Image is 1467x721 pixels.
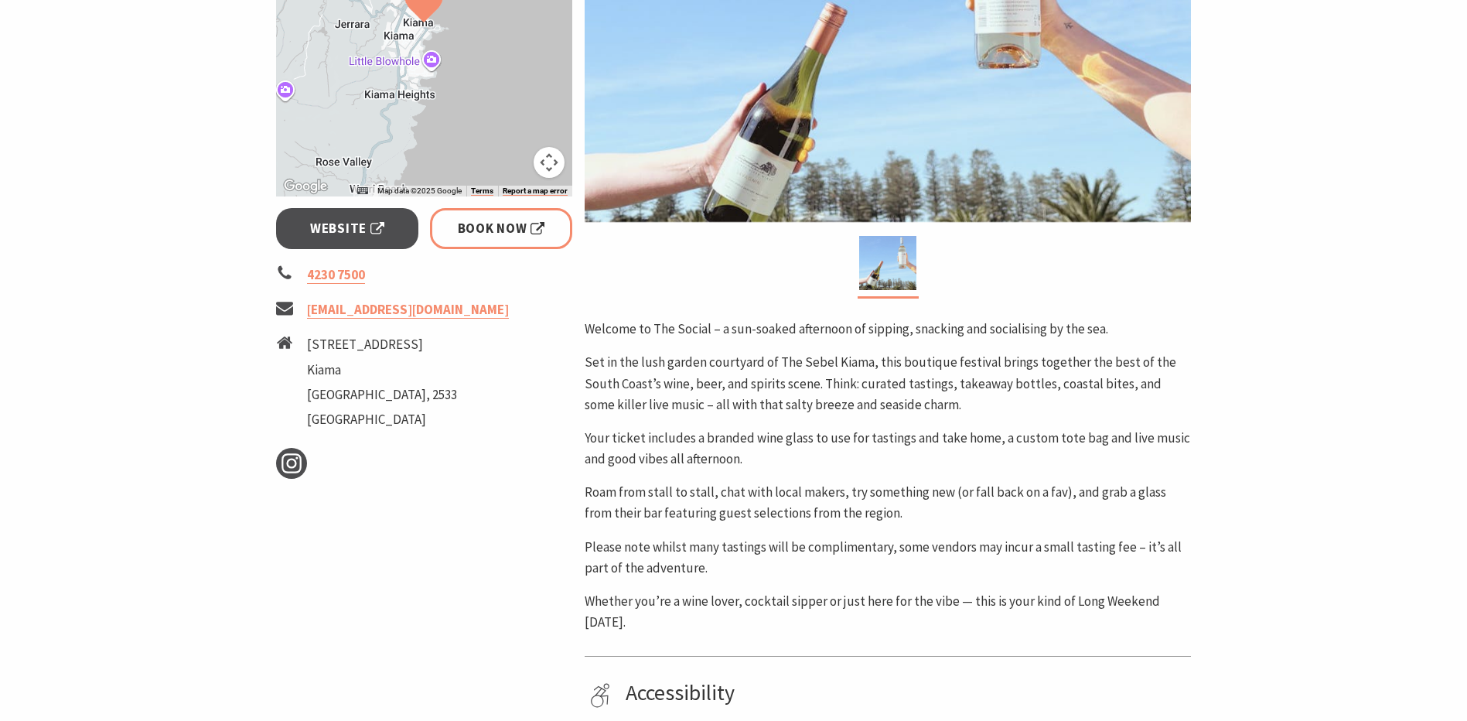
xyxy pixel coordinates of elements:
p: Roam from stall to stall, chat with local makers, try something new (or fall back on a fav), and ... [585,482,1191,524]
li: [GEOGRAPHIC_DATA] [307,409,457,430]
a: Book Now [430,208,573,249]
button: Keyboard shortcuts [357,186,368,196]
a: Report a map error [503,186,568,196]
a: 4230 7500 [307,266,365,284]
p: Welcome to The Social – a sun-soaked afternoon of sipping, snacking and socialising by the sea. [585,319,1191,340]
p: Set in the lush garden courtyard of The Sebel Kiama, this boutique festival brings together the b... [585,352,1191,415]
img: The Social [859,236,916,290]
li: [STREET_ADDRESS] [307,334,457,355]
p: Your ticket includes a branded wine glass to use for tastings and take home, a custom tote bag an... [585,428,1191,470]
span: Book Now [458,218,545,239]
a: [EMAIL_ADDRESS][DOMAIN_NAME] [307,301,509,319]
button: Map camera controls [534,147,565,178]
span: Website [310,218,384,239]
p: Please note whilst many tastings will be complimentary, some vendors may incur a small tasting fe... [585,537,1191,579]
a: Terms (opens in new tab) [471,186,493,196]
a: Website [276,208,419,249]
h4: Accessibility [626,680,1186,706]
li: [GEOGRAPHIC_DATA], 2533 [307,384,457,405]
p: Whether you’re a wine lover, cocktail sipper or just here for the vibe — this is your kind of Lon... [585,591,1191,633]
img: Google [280,176,331,196]
a: Open this area in Google Maps (opens a new window) [280,176,331,196]
li: Kiama [307,360,457,381]
span: Map data ©2025 Google [377,186,462,195]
